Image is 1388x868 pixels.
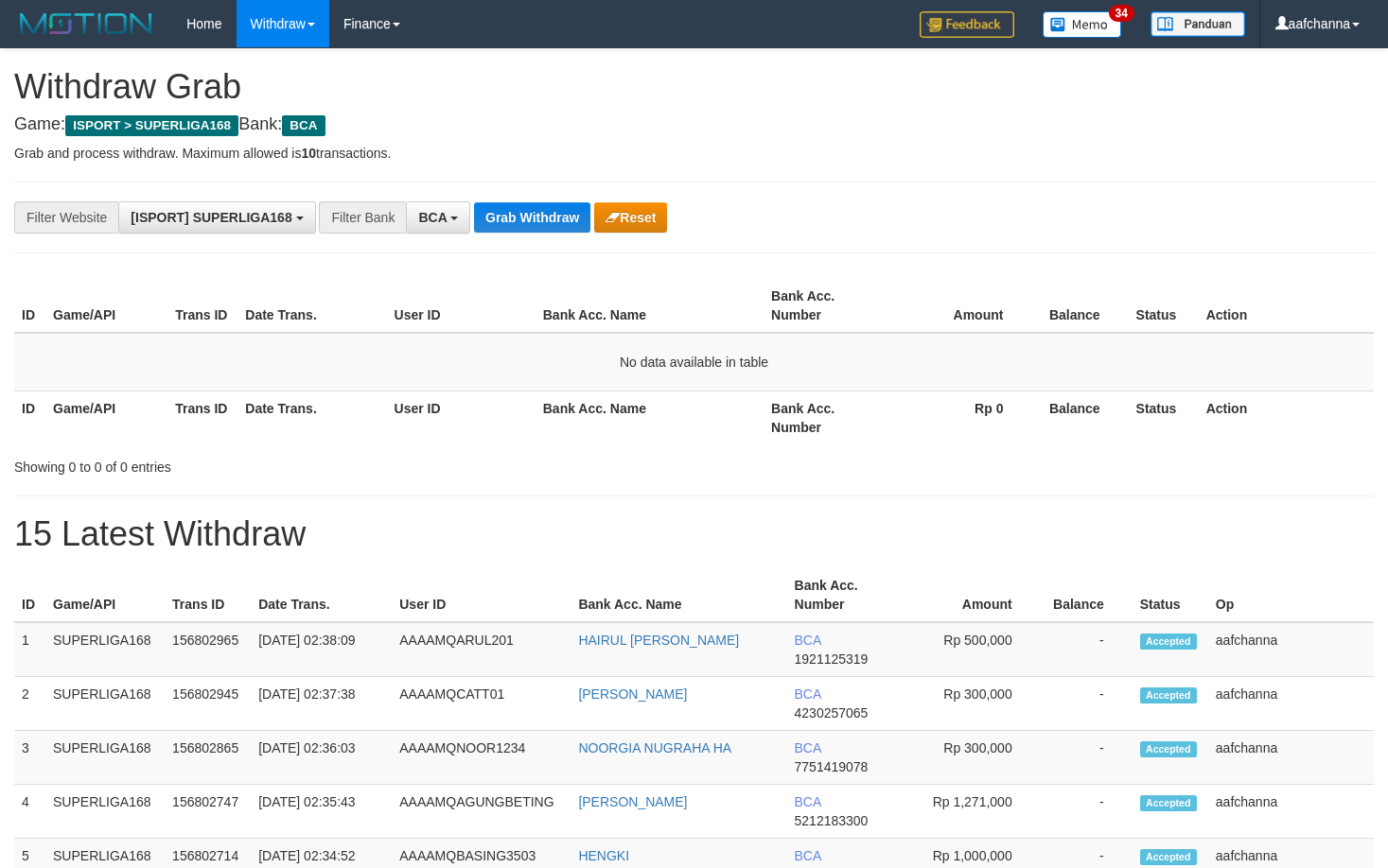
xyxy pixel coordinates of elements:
[536,391,764,444] th: Bank Acc. Name
[14,677,45,731] td: 2
[1031,391,1128,444] th: Balance
[536,279,764,333] th: Bank Acc. Name
[795,759,869,774] span: Copy 7751419078 to clipboard
[251,568,392,622] th: Date Trans.
[795,705,869,720] span: Copy 4230257065 to clipboard
[903,622,1041,677] td: Rp 500,000
[903,785,1041,839] td: Rp 1,271,000
[886,391,1031,444] th: Rp 0
[45,279,167,333] th: Game/API
[251,785,392,839] td: [DATE] 02:35:43
[392,785,571,839] td: AAAAMQAGUNGBETING
[1208,568,1374,622] th: Op
[237,279,386,333] th: Date Trans.
[1043,11,1122,38] img: Button%20Memo.svg
[45,391,167,444] th: Game/API
[14,450,564,477] div: Showing 0 to 0 of 0 entries
[165,677,251,731] td: 156802945
[14,279,45,333] th: ID
[1031,279,1128,333] th: Balance
[578,686,687,702] a: [PERSON_NAME]
[14,144,1374,163] p: Grab and process withdraw. Maximum allowed is transactions.
[45,731,165,785] td: SUPERLIGA168
[474,202,590,233] button: Grab Withdraw
[118,201,315,234] button: [ISPORT] SUPERLIGA168
[167,279,237,333] th: Trans ID
[165,622,251,677] td: 156802965
[165,568,251,622] th: Trans ID
[45,568,165,622] th: Game/API
[167,391,237,444] th: Trans ID
[594,202,667,233] button: Reset
[392,731,571,785] td: AAAAMQNOOR1234
[165,785,251,839] td: 156802747
[301,146,316,161] strong: 10
[787,568,903,622] th: Bank Acc. Number
[1208,785,1374,839] td: aafchanna
[795,794,821,809] span: BCA
[1140,795,1197,811] span: Accepted
[14,568,45,622] th: ID
[764,279,886,333] th: Bank Acc. Number
[14,785,45,839] td: 4
[406,201,470,234] button: BCA
[903,568,1041,622] th: Amount
[14,515,1374,553] h1: 15 Latest Withdraw
[131,210,291,225] span: [ISPORT] SUPERLIGA168
[392,677,571,731] td: AAAAMQCATT01
[578,740,731,755] a: NOORGIA NUGRAHA HA
[282,115,325,136] span: BCA
[1208,622,1374,677] td: aafchanna
[1199,391,1374,444] th: Action
[45,677,165,731] td: SUPERLIGA168
[14,622,45,677] td: 1
[1129,391,1199,444] th: Status
[1133,568,1208,622] th: Status
[1041,785,1133,839] td: -
[14,333,1374,391] td: No data available in table
[795,686,821,702] span: BCA
[795,651,869,667] span: Copy 1921125319 to clipboard
[764,391,886,444] th: Bank Acc. Number
[886,279,1031,333] th: Amount
[1041,568,1133,622] th: Balance
[387,391,536,444] th: User ID
[387,279,536,333] th: User ID
[578,794,687,809] a: [PERSON_NAME]
[578,848,629,863] a: HENGKI
[392,622,571,677] td: AAAAMQARUL201
[1140,849,1197,865] span: Accepted
[795,813,869,828] span: Copy 5212183300 to clipboard
[45,785,165,839] td: SUPERLIGA168
[1140,634,1197,650] span: Accepted
[251,622,392,677] td: [DATE] 02:38:09
[1140,741,1197,757] span: Accepted
[1208,731,1374,785] td: aafchanna
[1041,731,1133,785] td: -
[920,11,1014,38] img: Feedback.jpg
[1041,622,1133,677] td: -
[903,677,1041,731] td: Rp 300,000
[1151,11,1245,37] img: panduan.png
[251,677,392,731] td: [DATE] 02:37:38
[1129,279,1199,333] th: Status
[795,848,821,863] span: BCA
[251,731,392,785] td: [DATE] 02:36:03
[578,633,739,648] a: HAIRUL [PERSON_NAME]
[903,731,1041,785] td: Rp 300,000
[319,201,406,234] div: Filter Bank
[1140,687,1197,703] span: Accepted
[392,568,571,622] th: User ID
[45,622,165,677] td: SUPERLIGA168
[237,391,386,444] th: Date Trans.
[14,9,158,38] img: MOTION_logo.png
[14,391,45,444] th: ID
[14,115,1374,134] h4: Game: Bank:
[1109,5,1134,22] span: 34
[1208,677,1374,731] td: aafchanna
[795,740,821,755] span: BCA
[165,731,251,785] td: 156802865
[795,633,821,648] span: BCA
[14,68,1374,106] h1: Withdraw Grab
[1041,677,1133,731] td: -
